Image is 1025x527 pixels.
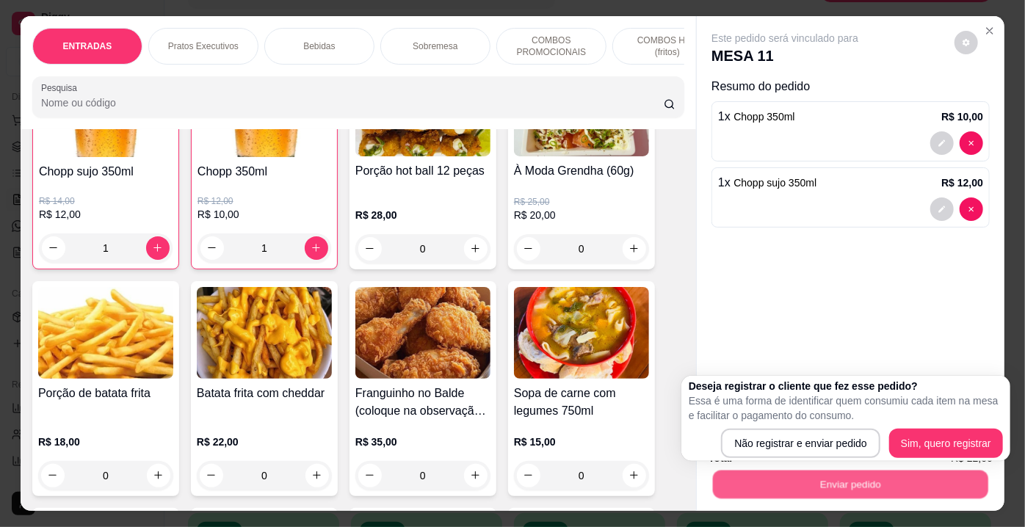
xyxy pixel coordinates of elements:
[355,208,490,222] p: R$ 28,00
[625,34,710,58] p: COMBOS HOT (fritos)
[517,237,540,261] button: decrease-product-quantity
[514,287,649,379] img: product-image
[734,111,794,123] span: Chopp 350ml
[198,207,331,222] p: R$ 10,00
[38,435,173,449] p: R$ 18,00
[734,177,816,189] span: Chopp sujo 350ml
[355,435,490,449] p: R$ 35,00
[623,237,646,261] button: increase-product-quantity
[197,385,332,402] h4: Batata frita com cheddar
[514,435,649,449] p: R$ 15,00
[413,40,457,52] p: Sobremesa
[713,470,988,499] button: Enviar pedido
[305,464,329,487] button: increase-product-quantity
[623,464,646,487] button: increase-product-quantity
[358,237,382,261] button: decrease-product-quantity
[509,34,594,58] p: COMBOS PROMOCIONAIS
[514,162,649,180] h4: À Moda Grendha (60g)
[960,197,983,221] button: decrease-product-quantity
[198,195,331,207] p: R$ 12,00
[711,46,858,66] p: MESA 11
[200,236,224,260] button: decrease-product-quantity
[941,109,983,124] p: R$ 10,00
[718,174,816,192] p: 1 x
[41,95,664,110] input: Pesquisa
[168,40,239,52] p: Pratos Executivos
[517,464,540,487] button: decrease-product-quantity
[514,196,649,208] p: R$ 25,00
[197,435,332,449] p: R$ 22,00
[960,131,983,155] button: decrease-product-quantity
[941,175,983,190] p: R$ 12,00
[464,237,488,261] button: increase-product-quantity
[955,31,978,54] button: decrease-product-quantity
[198,163,331,181] h4: Chopp 350ml
[889,429,1003,458] button: Sim, quero registrar
[355,162,490,180] h4: Porção hot ball 12 peças
[39,207,173,222] p: R$ 12,00
[355,385,490,420] h4: Franguinho no Balde (coloque na observação molho barbecue ou molho rosé)
[930,197,954,221] button: decrease-product-quantity
[39,195,173,207] p: R$ 14,00
[930,131,954,155] button: decrease-product-quantity
[721,429,880,458] button: Não registrar e enviar pedido
[305,236,328,260] button: increase-product-quantity
[514,385,649,420] h4: Sopa de carne com legumes 750ml
[146,236,170,260] button: increase-product-quantity
[42,236,65,260] button: decrease-product-quantity
[718,108,795,126] p: 1 x
[38,385,173,402] h4: Porção de batata frita
[147,464,170,487] button: increase-product-quantity
[41,464,65,487] button: decrease-product-quantity
[355,287,490,379] img: product-image
[711,78,990,95] p: Resumo do pedido
[41,81,82,94] label: Pesquisa
[303,40,335,52] p: Bebidas
[197,287,332,379] img: product-image
[514,208,649,222] p: R$ 20,00
[200,464,223,487] button: decrease-product-quantity
[689,379,1003,393] h2: Deseja registrar o cliente que fez esse pedido?
[978,19,1002,43] button: Close
[689,393,1003,423] p: Essa é uma forma de identificar quem consumiu cada item na mesa e facilitar o pagamento do consumo.
[63,40,112,52] p: ENTRADAS
[38,287,173,379] img: product-image
[39,163,173,181] h4: Chopp sujo 350ml
[711,31,858,46] p: Este pedido será vinculado para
